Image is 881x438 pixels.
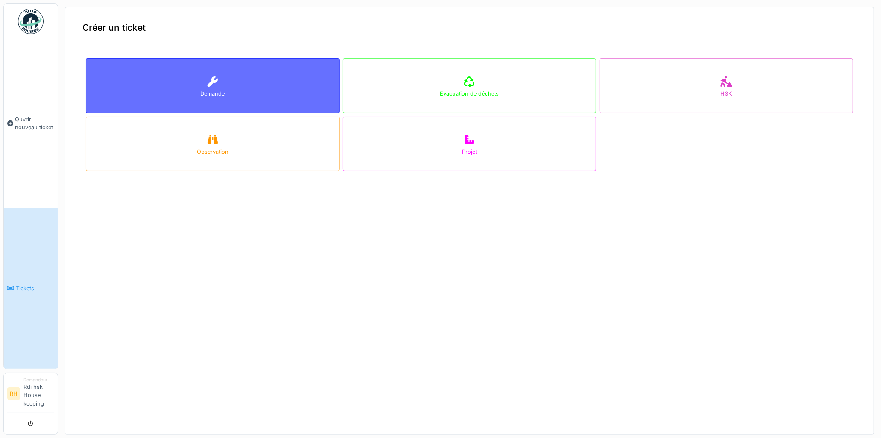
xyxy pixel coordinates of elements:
span: Tickets [16,284,54,292]
img: Badge_color-CXgf-gQk.svg [18,9,44,34]
div: Créer un ticket [65,7,874,48]
div: HSK [721,90,732,98]
span: Ouvrir nouveau ticket [15,115,54,131]
div: Demandeur [23,377,54,383]
li: RH [7,387,20,400]
a: Ouvrir nouveau ticket [4,39,58,208]
div: Projet [462,148,477,156]
li: Rdi hsk House keeping [23,377,54,411]
div: Demande [200,90,225,98]
a: Tickets [4,208,58,369]
a: RH DemandeurRdi hsk House keeping [7,377,54,413]
div: Évacuation de déchets [440,90,499,98]
div: Observation [197,148,228,156]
